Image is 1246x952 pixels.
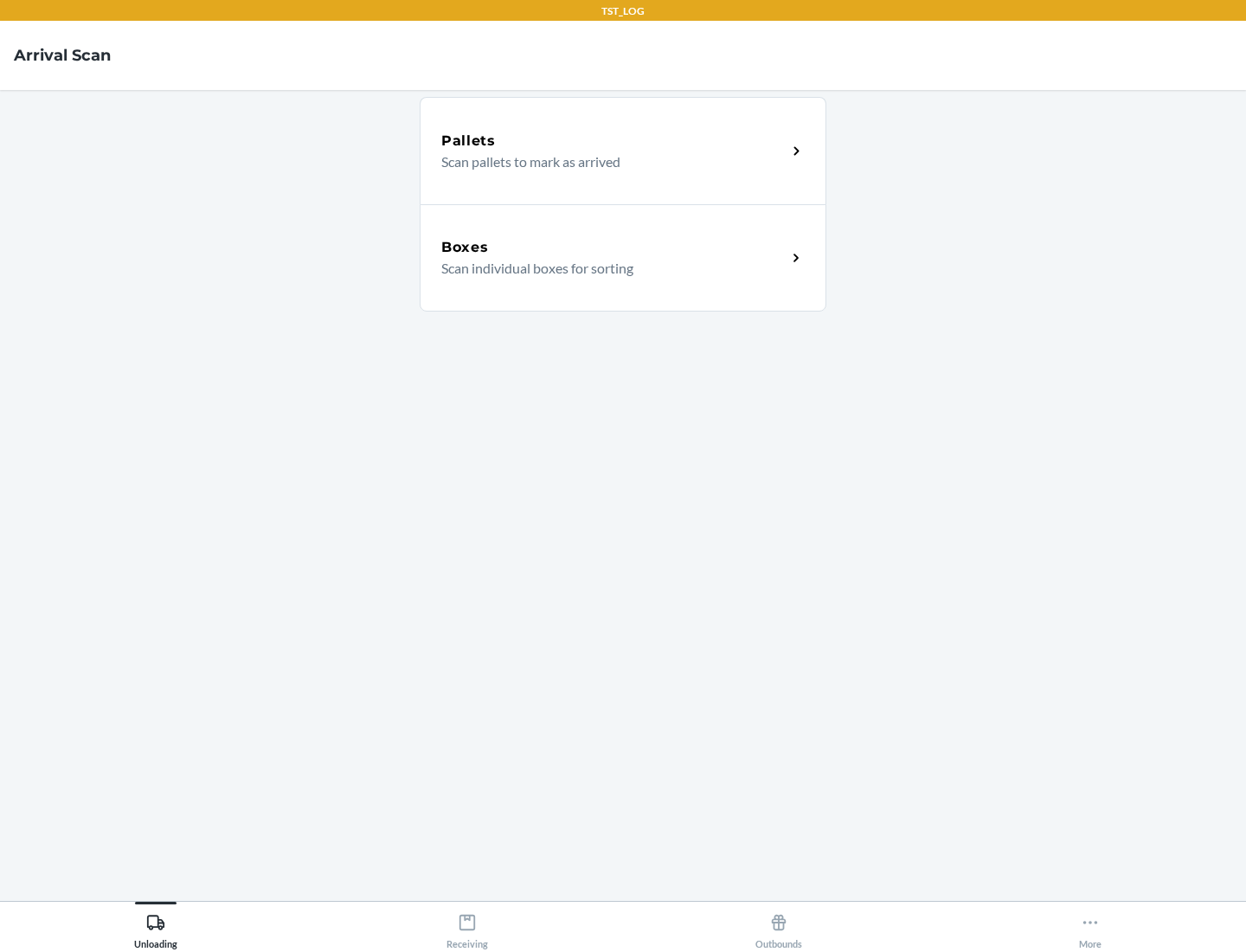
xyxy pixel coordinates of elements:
button: Outbounds [623,902,934,949]
a: PalletsScan pallets to mark as arrived [420,97,826,204]
div: Outbounds [755,906,802,949]
h5: Boxes [441,237,489,258]
div: Receiving [446,906,488,949]
h5: Pallets [441,131,496,151]
div: Unloading [134,906,177,949]
p: Scan pallets to mark as arrived [441,151,773,172]
div: More [1079,906,1101,949]
p: Scan individual boxes for sorting [441,258,773,279]
button: Receiving [311,902,623,949]
button: More [934,902,1246,949]
p: TST_LOG [601,3,645,19]
a: BoxesScan individual boxes for sorting [420,204,826,312]
h4: Arrival Scan [14,44,111,67]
